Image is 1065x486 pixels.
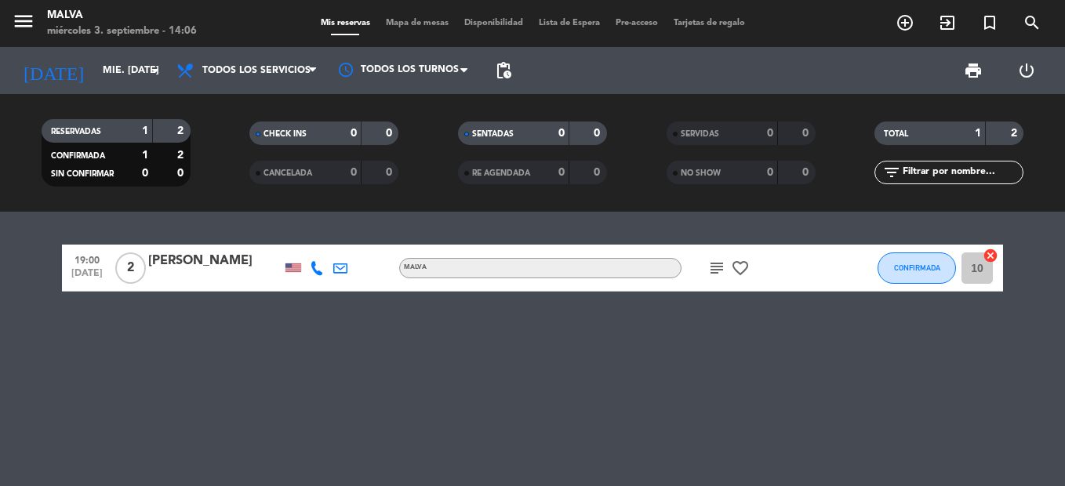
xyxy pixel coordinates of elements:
[386,128,395,139] strong: 0
[882,163,901,182] i: filter_list
[681,130,719,138] span: SERVIDAS
[802,128,812,139] strong: 0
[177,150,187,161] strong: 2
[884,9,926,36] span: RESERVAR MESA
[1023,13,1041,32] i: search
[351,128,357,139] strong: 0
[964,61,983,80] span: print
[531,19,608,27] span: Lista de Espera
[558,167,565,178] strong: 0
[264,130,307,138] span: CHECK INS
[558,128,565,139] strong: 0
[983,248,998,263] i: cancel
[894,263,940,272] span: CONFIRMADA
[51,152,105,160] span: CONFIRMADA
[264,169,312,177] span: CANCELADA
[142,168,148,179] strong: 0
[969,9,1011,36] span: Reserva especial
[1000,47,1053,94] div: LOG OUT
[681,169,721,177] span: NO SHOW
[901,164,1023,181] input: Filtrar por nombre...
[1011,128,1020,139] strong: 2
[142,125,148,136] strong: 1
[731,259,750,277] i: favorite_border
[608,19,666,27] span: Pre-acceso
[707,259,726,277] i: subject
[146,61,165,80] i: arrow_drop_down
[47,8,197,24] div: Malva
[142,150,148,161] strong: 1
[767,128,773,139] strong: 0
[896,13,914,32] i: add_circle_outline
[494,61,513,80] span: pending_actions
[878,252,956,284] button: CONFIRMADA
[802,167,812,178] strong: 0
[980,13,999,32] i: turned_in_not
[12,53,95,88] i: [DATE]
[67,250,107,268] span: 19:00
[202,65,311,76] span: Todos los servicios
[67,268,107,286] span: [DATE]
[938,13,957,32] i: exit_to_app
[378,19,456,27] span: Mapa de mesas
[51,170,114,178] span: SIN CONFIRMAR
[51,128,101,136] span: RESERVADAS
[456,19,531,27] span: Disponibilidad
[47,24,197,39] div: miércoles 3. septiembre - 14:06
[472,130,514,138] span: SENTADAS
[666,19,753,27] span: Tarjetas de regalo
[926,9,969,36] span: WALK IN
[594,128,603,139] strong: 0
[12,9,35,38] button: menu
[767,167,773,178] strong: 0
[177,125,187,136] strong: 2
[177,168,187,179] strong: 0
[404,264,427,270] span: MALVA
[351,167,357,178] strong: 0
[975,128,981,139] strong: 1
[12,9,35,33] i: menu
[386,167,395,178] strong: 0
[313,19,378,27] span: Mis reservas
[594,167,603,178] strong: 0
[472,169,530,177] span: RE AGENDADA
[115,252,146,284] span: 2
[148,251,282,271] div: [PERSON_NAME]
[1011,9,1053,36] span: BUSCAR
[1017,61,1036,80] i: power_settings_new
[884,130,908,138] span: TOTAL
